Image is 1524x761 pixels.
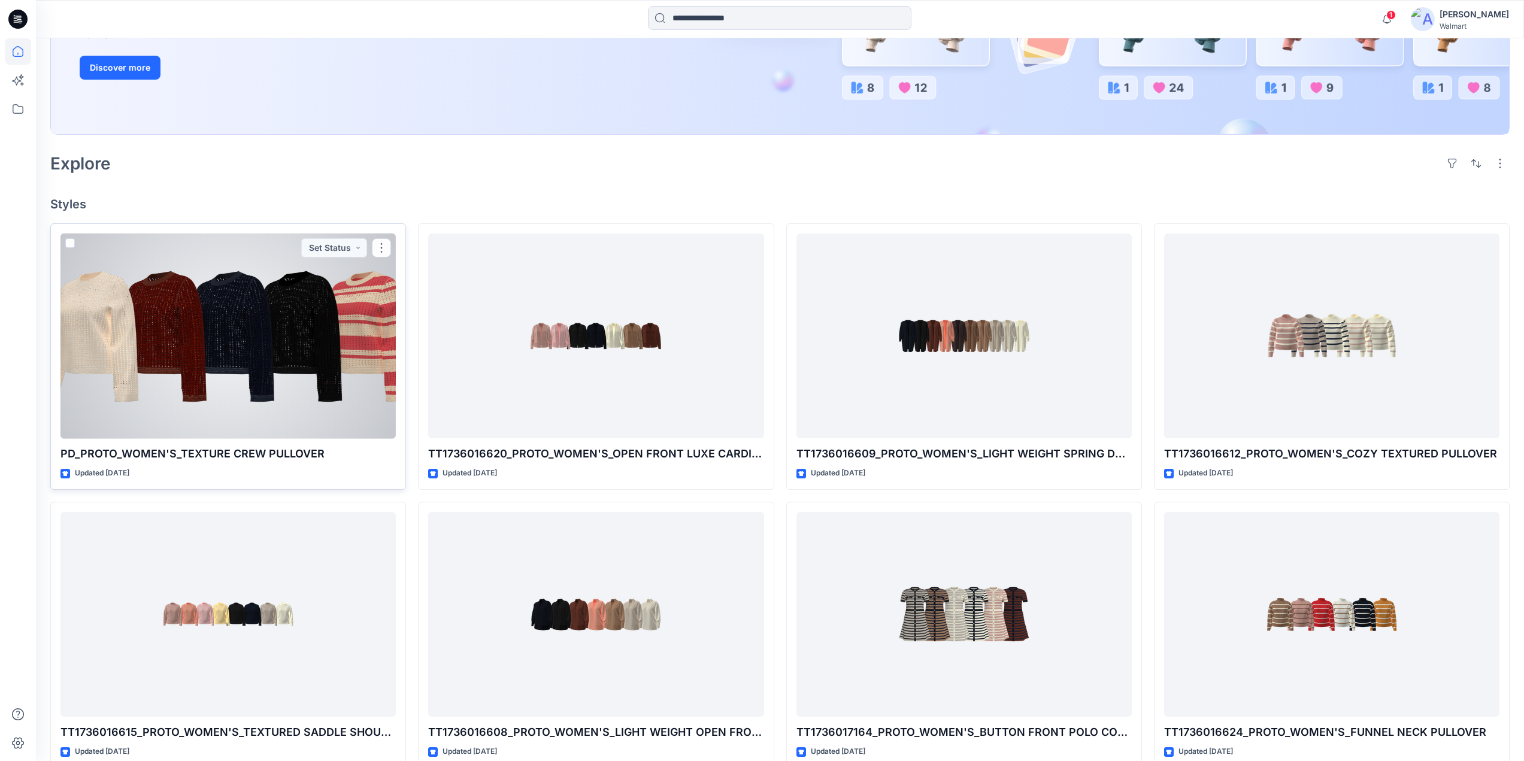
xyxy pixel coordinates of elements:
p: TT1736016609_PROTO_WOMEN'S_LIGHT WEIGHT SPRING DUSTER [796,445,1132,462]
p: Updated [DATE] [443,745,497,758]
a: TT1736016608_PROTO_WOMEN'S_LIGHT WEIGHT OPEN FRONT CARDIGAN [428,512,763,717]
p: Updated [DATE] [75,745,129,758]
a: TT1736017164_PROTO_WOMEN'S_BUTTON FRONT POLO COLLAR DRESS [796,512,1132,717]
p: TT1736016612_PROTO_WOMEN'S_COZY TEXTURED PULLOVER [1164,445,1499,462]
a: Discover more [80,56,349,80]
a: TT1736016624_PROTO_WOMEN'S_FUNNEL NECK PULLOVER [1164,512,1499,717]
p: TT1736016615_PROTO_WOMEN'S_TEXTURED SADDLE SHOULDER CREW [60,724,396,741]
p: PD_PROTO_WOMEN'S_TEXTURE CREW PULLOVER [60,445,396,462]
p: TT1736016620_PROTO_WOMEN'S_OPEN FRONT LUXE CARDIGAN [428,445,763,462]
p: Updated [DATE] [1178,745,1233,758]
p: Updated [DATE] [811,467,865,480]
p: Updated [DATE] [75,467,129,480]
p: TT1736017164_PROTO_WOMEN'S_BUTTON FRONT POLO COLLAR DRESS [796,724,1132,741]
p: Updated [DATE] [811,745,865,758]
a: TT1736016612_PROTO_WOMEN'S_COZY TEXTURED PULLOVER [1164,234,1499,439]
button: Discover more [80,56,160,80]
span: 1 [1386,10,1396,20]
p: Updated [DATE] [443,467,497,480]
a: TT1736016620_PROTO_WOMEN'S_OPEN FRONT LUXE CARDIGAN [428,234,763,439]
h2: Explore [50,154,111,173]
h4: Styles [50,197,1510,211]
div: [PERSON_NAME] [1440,7,1509,22]
a: TT1736016609_PROTO_WOMEN'S_LIGHT WEIGHT SPRING DUSTER [796,234,1132,439]
p: Updated [DATE] [1178,467,1233,480]
a: TT1736016615_PROTO_WOMEN'S_TEXTURED SADDLE SHOULDER CREW [60,512,396,717]
div: Walmart [1440,22,1509,31]
p: TT1736016608_PROTO_WOMEN'S_LIGHT WEIGHT OPEN FRONT CARDIGAN [428,724,763,741]
p: TT1736016624_PROTO_WOMEN'S_FUNNEL NECK PULLOVER [1164,724,1499,741]
img: avatar [1411,7,1435,31]
a: PD_PROTO_WOMEN'S_TEXTURE CREW PULLOVER [60,234,396,439]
